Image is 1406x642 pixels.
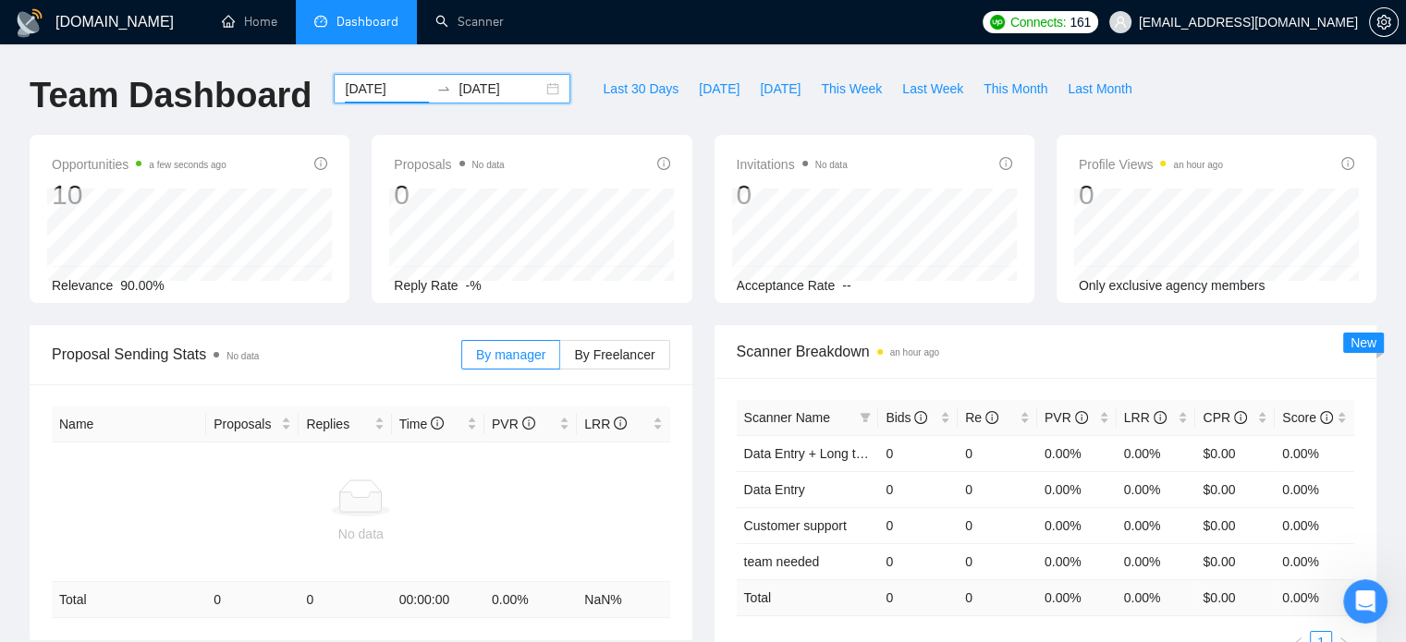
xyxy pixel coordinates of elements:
[1045,410,1088,425] span: PVR
[1124,410,1167,425] span: LRR
[120,278,164,293] span: 90.00%
[584,417,627,431] span: LRR
[52,177,226,212] div: 10
[1195,543,1275,579] td: $0.00
[737,153,848,176] span: Invitations
[574,347,654,362] span: By Freelancer
[30,74,312,117] h1: Team Dashboard
[973,74,1058,103] button: This Month
[815,160,848,170] span: No data
[1343,579,1388,624] iframe: Intercom live chat
[1037,543,1117,579] td: 0.00%
[436,81,451,96] span: swap-right
[958,507,1037,543] td: 0
[914,411,927,424] span: info-circle
[1282,410,1332,425] span: Score
[878,579,958,615] td: 0
[299,582,391,618] td: 0
[214,414,277,434] span: Proposals
[1079,177,1223,212] div: 0
[392,582,484,618] td: 00:00:00
[435,14,504,30] a: searchScanner
[699,79,740,99] span: [DATE]
[737,579,879,615] td: Total
[902,79,963,99] span: Last Week
[466,278,482,293] span: -%
[1068,79,1131,99] span: Last Month
[484,582,577,618] td: 0.00 %
[890,347,939,357] time: an hour ago
[878,543,958,579] td: 0
[394,177,504,212] div: 0
[1037,435,1117,471] td: 0.00%
[299,406,391,442] th: Replies
[1275,435,1354,471] td: 0.00%
[1320,411,1333,424] span: info-circle
[744,482,805,497] a: Data Entry
[15,8,44,38] img: logo
[394,153,504,176] span: Proposals
[984,79,1047,99] span: This Month
[1117,435,1196,471] td: 0.00%
[1370,15,1398,30] span: setting
[1117,471,1196,507] td: 0.00%
[1173,160,1222,170] time: an hour ago
[886,410,927,425] span: Bids
[222,14,277,30] a: homeHome
[737,177,848,212] div: 0
[472,160,505,170] span: No data
[1195,435,1275,471] td: $0.00
[314,15,327,28] span: dashboard
[1275,471,1354,507] td: 0.00%
[744,410,830,425] span: Scanner Name
[1070,12,1090,32] span: 161
[1275,579,1354,615] td: 0.00 %
[750,74,811,103] button: [DATE]
[1075,411,1088,424] span: info-circle
[657,157,670,170] span: info-circle
[1037,579,1117,615] td: 0.00 %
[1117,543,1196,579] td: 0.00%
[1341,157,1354,170] span: info-circle
[345,79,429,99] input: Start date
[603,79,679,99] span: Last 30 Days
[52,406,206,442] th: Name
[1195,507,1275,543] td: $0.00
[1079,153,1223,176] span: Profile Views
[1275,543,1354,579] td: 0.00%
[811,74,892,103] button: This Week
[59,524,663,544] div: No data
[958,543,1037,579] td: 0
[1010,12,1066,32] span: Connects:
[760,79,801,99] span: [DATE]
[744,554,820,569] a: team needed
[1114,16,1127,29] span: user
[990,15,1005,30] img: upwork-logo.png
[577,582,669,618] td: NaN %
[856,404,874,431] span: filter
[476,347,545,362] span: By manager
[860,412,871,423] span: filter
[878,471,958,507] td: 0
[1117,579,1196,615] td: 0.00 %
[1154,411,1167,424] span: info-circle
[821,79,882,99] span: This Week
[314,157,327,170] span: info-circle
[1275,507,1354,543] td: 0.00%
[1037,507,1117,543] td: 0.00%
[614,417,627,430] span: info-circle
[522,417,535,430] span: info-circle
[958,471,1037,507] td: 0
[1351,335,1376,350] span: New
[1195,579,1275,615] td: $ 0.00
[1369,7,1399,37] button: setting
[458,79,543,99] input: End date
[1203,410,1246,425] span: CPR
[52,153,226,176] span: Opportunities
[842,278,850,293] span: --
[689,74,750,103] button: [DATE]
[306,414,370,434] span: Replies
[206,406,299,442] th: Proposals
[431,417,444,430] span: info-circle
[399,417,444,431] span: Time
